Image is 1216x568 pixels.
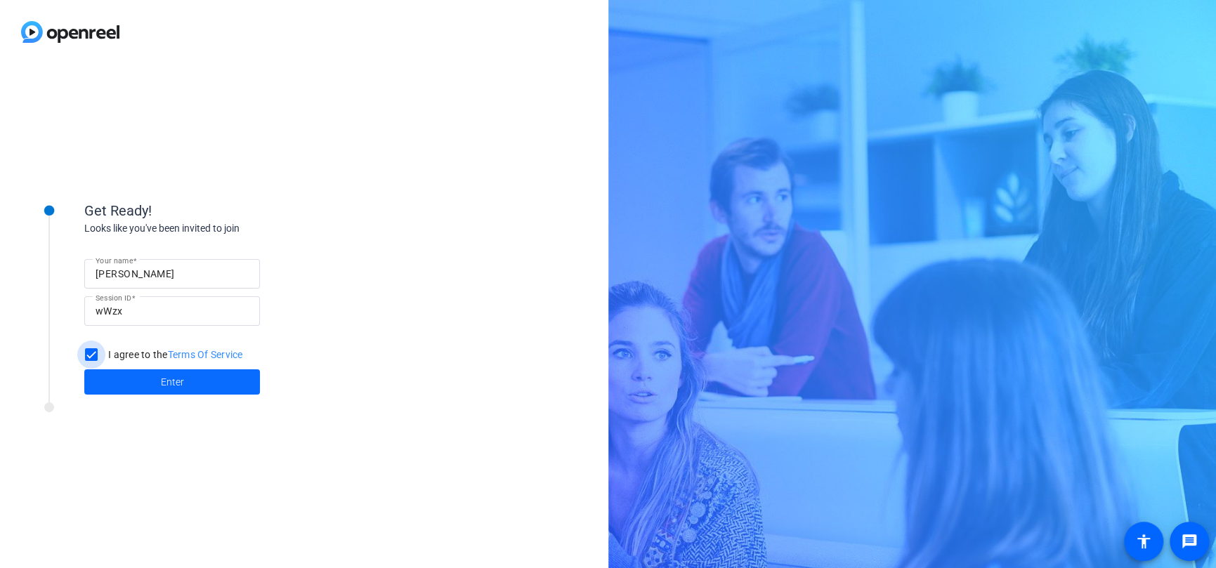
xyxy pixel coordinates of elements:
[1135,533,1152,550] mat-icon: accessibility
[84,369,260,395] button: Enter
[161,375,184,390] span: Enter
[168,349,243,360] a: Terms Of Service
[1181,533,1198,550] mat-icon: message
[105,348,243,362] label: I agree to the
[84,200,365,221] div: Get Ready!
[96,293,131,302] mat-label: Session ID
[96,256,133,265] mat-label: Your name
[84,221,365,236] div: Looks like you've been invited to join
